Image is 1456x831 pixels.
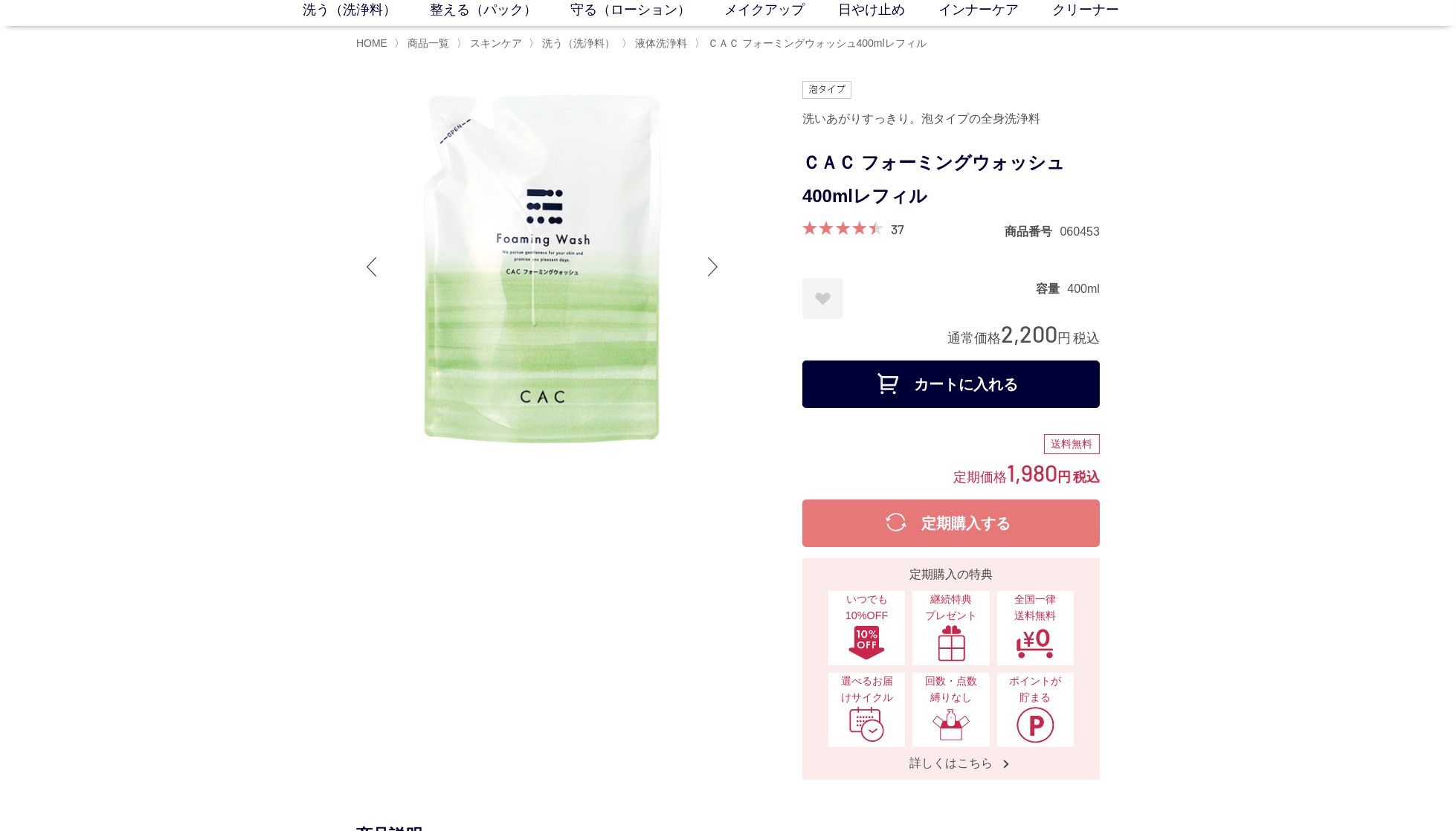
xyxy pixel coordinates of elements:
[705,37,927,49] a: ＣＡＣ フォーミングウォッシュ400mlレフィル
[1057,331,1071,346] span: 円
[802,146,1100,213] h1: ＣＡＣ フォーミングウォッシュ400mlレフィル
[895,755,1008,771] span: 詳しくはこちら
[467,37,522,49] a: スキンケア
[1073,331,1100,346] span: 税込
[1005,224,1060,239] dt: 商品番号
[394,36,453,51] li: 〉
[622,36,691,51] li: 〉
[802,499,1100,547] button: 定期購入する
[1073,470,1100,485] span: 税込
[932,706,970,743] img: 回数・点数縛りなし
[632,37,687,49] a: 液体洗浄料
[802,278,843,319] a: お気に入りに登録する
[1001,320,1057,347] span: 2,200
[920,673,982,705] span: 回数・点数縛りなし
[1005,673,1066,705] span: ポイントが貯まる
[529,36,619,51] li: 〉
[457,36,526,51] li: 〉
[1060,224,1100,239] dd: 060453
[802,558,1100,780] a: 定期購入の特典 いつでも10%OFFいつでも10%OFF 継続特典プレゼント継続特典プレゼント 全国一律送料無料全国一律送料無料 選べるお届けサイクル選べるお届けサイクル 回数・点数縛りなし回数...
[1057,470,1071,485] span: 円
[932,624,970,662] img: 継続特典プレゼント
[356,81,728,453] img: ＣＡＣ フォーミングウォッシュ400mlレフィル
[405,37,449,49] a: 商品一覧
[542,37,615,49] span: 洗う（洗浄料）
[953,468,1007,485] span: 定期価格
[947,331,1001,346] span: 通常価格
[1016,624,1054,662] img: 全国一律送料無料
[470,37,522,49] span: スキンケア
[1067,281,1100,297] dd: 400ml
[1005,592,1066,624] span: 全国一律 送料無料
[848,624,886,662] img: いつでも10%OFF
[356,37,387,49] a: HOME
[1044,434,1100,455] div: 送料無料
[1036,281,1067,297] dt: 容量
[802,106,1100,132] div: 洗いあがりすっきり。泡タイプの全身洗浄料
[695,36,930,51] li: 〉
[836,673,898,705] span: 選べるお届けサイクル
[408,37,449,49] span: 商品一覧
[836,592,898,624] span: いつでも10%OFF
[635,37,687,49] span: 液体洗浄料
[539,37,615,49] a: 洗う（洗浄料）
[1007,459,1057,486] span: 1,980
[802,81,851,99] img: 泡タイプ
[1016,706,1054,743] img: ポイントが貯まる
[808,566,1094,583] div: 定期購入の特典
[802,360,1100,408] button: カートに入れる
[891,221,904,237] a: 37
[920,592,982,624] span: 継続特典 プレゼント
[848,706,886,743] img: 選べるお届けサイクル
[708,37,927,49] span: ＣＡＣ フォーミングウォッシュ400mlレフィル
